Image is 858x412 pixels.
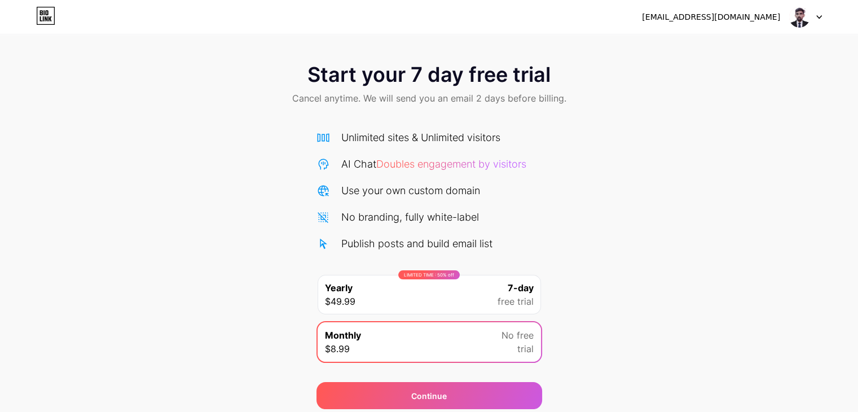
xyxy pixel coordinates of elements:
div: Continue [411,390,447,402]
span: Yearly [325,281,353,295]
span: Doubles engagement by visitors [376,158,526,170]
div: LIMITED TIME : 50% off [398,270,460,279]
span: trial [517,342,534,356]
img: kumarmahitravel [789,6,810,28]
div: Unlimited sites & Unlimited visitors [341,130,500,145]
span: 7-day [508,281,534,295]
div: AI Chat [341,156,526,172]
span: Monthly [325,328,361,342]
span: $49.99 [325,295,355,308]
span: $8.99 [325,342,350,356]
div: No branding, fully white-label [341,209,479,225]
span: free trial [498,295,534,308]
div: [EMAIL_ADDRESS][DOMAIN_NAME] [642,11,780,23]
span: No free [501,328,534,342]
div: Publish posts and build email list [341,236,492,251]
span: Cancel anytime. We will send you an email 2 days before billing. [292,91,566,105]
span: Start your 7 day free trial [307,63,551,86]
div: Use your own custom domain [341,183,480,198]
